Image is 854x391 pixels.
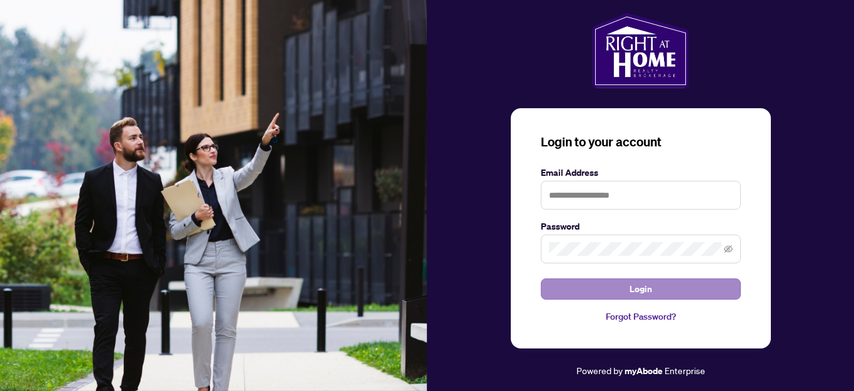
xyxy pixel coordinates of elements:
[541,166,741,180] label: Email Address
[541,133,741,151] h3: Login to your account
[576,365,623,376] span: Powered by
[665,365,705,376] span: Enterprise
[630,279,652,299] span: Login
[592,13,689,88] img: ma-logo
[625,364,663,378] a: myAbode
[541,220,741,233] label: Password
[724,245,733,253] span: eye-invisible
[541,278,741,300] button: Login
[541,310,741,323] a: Forgot Password?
